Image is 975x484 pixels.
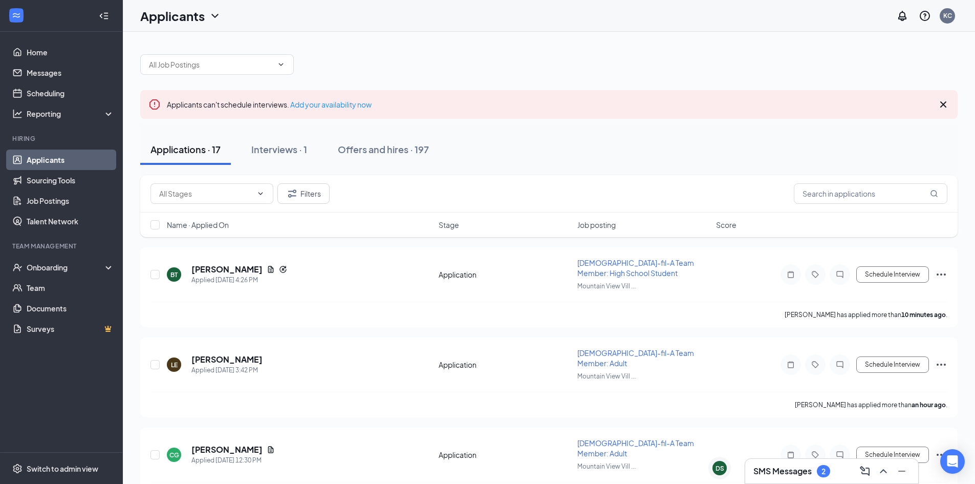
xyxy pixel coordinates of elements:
span: [DEMOGRAPHIC_DATA]-fil-A Team Member: High School Student [577,258,694,278]
div: Applied [DATE] 12:30 PM [191,455,275,466]
span: Score [716,220,736,230]
span: [DEMOGRAPHIC_DATA]-fil-A Team Member: Adult [577,348,694,368]
a: Scheduling [27,83,114,103]
a: Add your availability now [290,100,372,109]
svg: Settings [12,464,23,474]
p: [PERSON_NAME] has applied more than . [795,401,947,409]
p: [PERSON_NAME] has applied more than . [785,310,947,319]
span: Mountain View Vill ... [577,462,636,470]
svg: Ellipses [935,268,947,281]
svg: Analysis [12,109,23,119]
div: Applications · 17 [150,143,221,156]
div: CG [169,451,179,459]
div: LE [171,361,178,369]
input: All Stages [159,188,252,199]
span: Mountain View Vill ... [577,372,636,380]
svg: WorkstreamLogo [11,10,21,20]
svg: Collapse [99,11,109,21]
div: Open Intercom Messenger [940,449,965,474]
span: Job posting [577,220,616,230]
span: Stage [439,220,459,230]
div: DS [716,464,724,473]
h1: Applicants [140,7,205,25]
svg: MagnifyingGlass [930,190,938,198]
svg: Ellipses [935,449,947,461]
svg: QuestionInfo [919,10,931,22]
svg: ChevronDown [256,190,265,198]
div: Interviews · 1 [251,143,307,156]
svg: Tag [809,270,821,279]
svg: Minimize [896,465,908,477]
svg: Note [785,361,797,369]
button: Filter Filters [277,183,330,204]
span: [DEMOGRAPHIC_DATA]-fil-A Team Member: Adult [577,438,694,458]
a: Home [27,42,114,62]
b: 10 minutes ago [901,311,946,319]
div: Application [439,269,571,280]
div: Application [439,360,571,370]
a: Talent Network [27,211,114,232]
a: Messages [27,62,114,83]
a: SurveysCrown [27,319,114,339]
div: Team Management [12,242,112,250]
a: Documents [27,298,114,319]
svg: Tag [809,451,821,459]
svg: ChevronUp [877,465,890,477]
h5: [PERSON_NAME] [191,444,263,455]
a: Job Postings [27,191,114,211]
svg: Notifications [896,10,908,22]
h5: [PERSON_NAME] [191,264,263,275]
a: Sourcing Tools [27,170,114,191]
svg: Cross [937,98,949,111]
button: Schedule Interview [856,356,929,373]
span: Mountain View Vill ... [577,282,636,290]
svg: Note [785,270,797,279]
div: Reporting [27,109,115,119]
svg: Error [148,98,161,111]
div: Applied [DATE] 3:42 PM [191,365,263,375]
svg: Document [267,265,275,273]
div: Application [439,450,571,460]
a: Team [27,278,114,298]
div: KC [943,11,952,20]
svg: ComposeMessage [859,465,871,477]
input: All Job Postings [149,59,273,70]
svg: ChatInactive [834,270,846,279]
div: BT [170,270,178,279]
svg: ChatInactive [834,361,846,369]
svg: ChevronDown [209,10,221,22]
input: Search in applications [794,183,947,204]
svg: Filter [286,187,298,200]
span: Applicants can't schedule interviews. [167,100,372,109]
h5: [PERSON_NAME] [191,354,263,365]
svg: ChevronDown [277,60,285,69]
button: Schedule Interview [856,266,929,283]
div: Onboarding [27,262,105,272]
svg: Reapply [279,265,287,273]
span: Name · Applied On [167,220,229,230]
div: 2 [821,467,826,476]
div: Switch to admin view [27,464,98,474]
div: Hiring [12,134,112,143]
svg: UserCheck [12,262,23,272]
b: an hour ago [912,401,946,409]
svg: Note [785,451,797,459]
button: ChevronUp [875,463,892,479]
svg: Tag [809,361,821,369]
svg: Ellipses [935,359,947,371]
button: Minimize [894,463,910,479]
svg: ChatInactive [834,451,846,459]
h3: SMS Messages [753,466,812,477]
button: ComposeMessage [857,463,873,479]
div: Applied [DATE] 4:26 PM [191,275,287,285]
button: Schedule Interview [856,447,929,463]
div: Offers and hires · 197 [338,143,429,156]
svg: Document [267,446,275,454]
a: Applicants [27,150,114,170]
